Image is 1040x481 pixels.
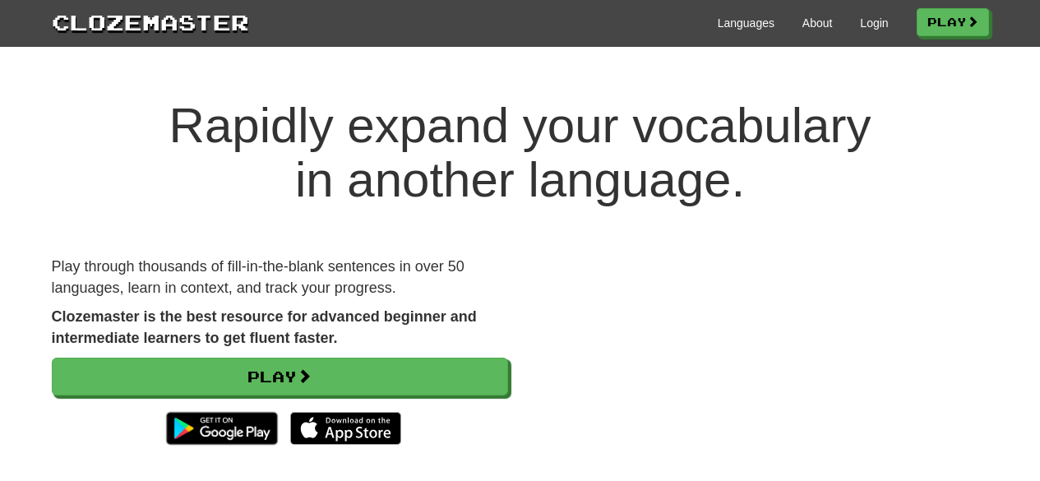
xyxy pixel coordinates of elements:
img: Download_on_the_App_Store_Badge_US-UK_135x40-25178aeef6eb6b83b96f5f2d004eda3bffbb37122de64afbaef7... [290,412,401,445]
a: About [802,15,833,31]
strong: Clozemaster is the best resource for advanced beginner and intermediate learners to get fluent fa... [52,308,477,346]
a: Play [917,8,989,36]
p: Play through thousands of fill-in-the-blank sentences in over 50 languages, learn in context, and... [52,257,508,298]
a: Play [52,358,508,395]
a: Languages [718,15,774,31]
img: Get it on Google Play [158,404,285,453]
a: Login [860,15,888,31]
a: Clozemaster [52,7,249,37]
